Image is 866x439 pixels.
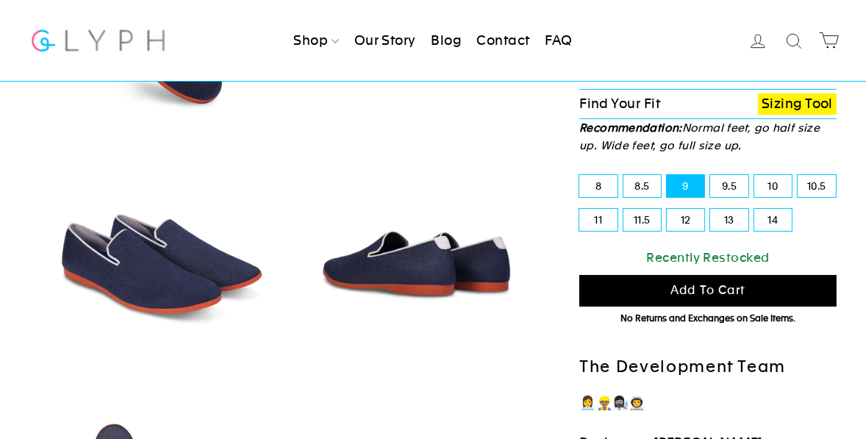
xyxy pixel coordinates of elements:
div: Recently Restocked [579,248,837,268]
h2: The Development Team [579,357,837,378]
a: Sizing Tool [758,93,837,115]
label: 10 [754,175,792,197]
a: Shop [287,24,345,57]
img: Marlin [36,135,282,380]
a: Our Story [348,24,422,57]
label: 11.5 [623,209,661,231]
img: Glyph [29,21,167,60]
a: Contact [471,24,536,57]
label: 14 [754,209,792,231]
span: Add to cart [670,283,745,297]
button: Add to cart [579,275,837,307]
span: No Returns and Exchanges on Sale Items. [620,313,795,324]
label: 9.5 [710,175,748,197]
label: 11 [579,209,617,231]
p: Normal feet, go half size up. Wide feet, go full size up. [579,119,837,154]
label: 10.5 [798,175,835,197]
ul: Primary [287,24,578,57]
a: Blog [425,24,468,57]
p: 👩‍💼👷🏽‍♂️👩🏿‍🔬👨‍🚀 [579,393,837,414]
a: FAQ [539,24,578,57]
label: 9 [667,175,704,197]
strong: Recommendation: [579,121,682,134]
span: Find Your Fit [579,96,660,111]
label: 13 [710,209,748,231]
label: 8 [579,175,617,197]
label: 12 [667,209,704,231]
img: Marlin [295,135,540,380]
label: 8.5 [623,175,661,197]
